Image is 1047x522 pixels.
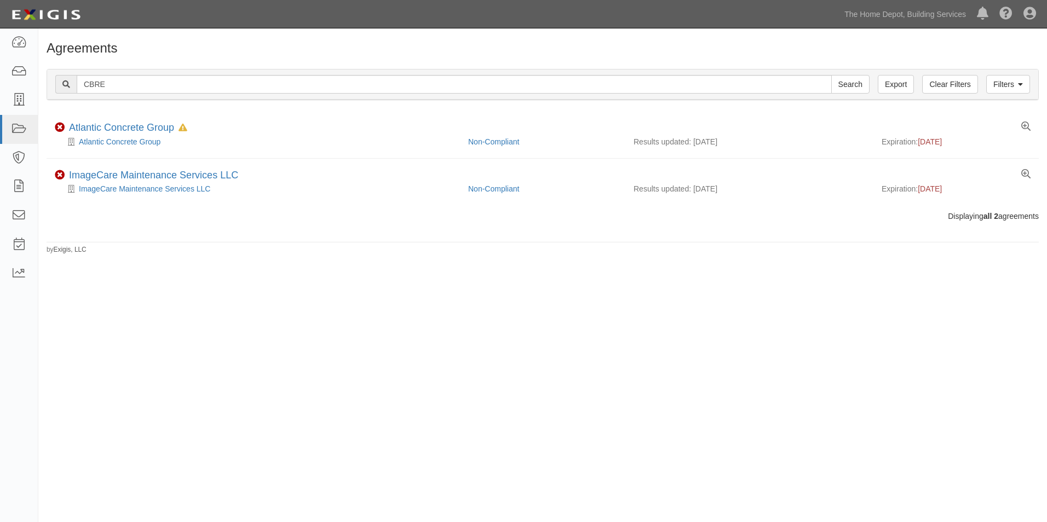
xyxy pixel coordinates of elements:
[999,8,1013,21] i: Help Center - Complianz
[79,137,160,146] a: Atlantic Concrete Group
[38,211,1047,222] div: Displaying agreements
[922,75,977,94] a: Clear Filters
[8,5,84,25] img: logo-5460c22ac91f19d4615b14bd174203de0afe785f0fc80cf4dbbc73dc1793850b.png
[468,137,519,146] a: Non-Compliant
[1021,122,1031,132] a: View results summary
[918,137,942,146] span: [DATE]
[47,41,1039,55] h1: Agreements
[55,136,460,147] div: Atlantic Concrete Group
[878,75,914,94] a: Export
[79,184,210,193] a: ImageCare Maintenance Services LLC
[918,184,942,193] span: [DATE]
[47,245,87,254] small: by
[634,183,865,194] div: Results updated: [DATE]
[77,75,832,94] input: Search
[179,124,187,132] i: In Default since 09/28/2023
[882,136,1031,147] div: Expiration:
[634,136,865,147] div: Results updated: [DATE]
[839,3,971,25] a: The Home Depot, Building Services
[55,123,65,132] i: Non-Compliant
[54,246,87,253] a: Exigis, LLC
[69,122,187,134] div: Atlantic Concrete Group
[69,122,174,133] a: Atlantic Concrete Group
[882,183,1031,194] div: Expiration:
[69,170,238,181] a: ImageCare Maintenance Services LLC
[69,170,238,182] div: ImageCare Maintenance Services LLC
[983,212,998,221] b: all 2
[831,75,870,94] input: Search
[468,184,519,193] a: Non-Compliant
[55,170,65,180] i: Non-Compliant
[986,75,1030,94] a: Filters
[1021,170,1031,179] a: View results summary
[55,183,460,194] div: ImageCare Maintenance Services LLC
